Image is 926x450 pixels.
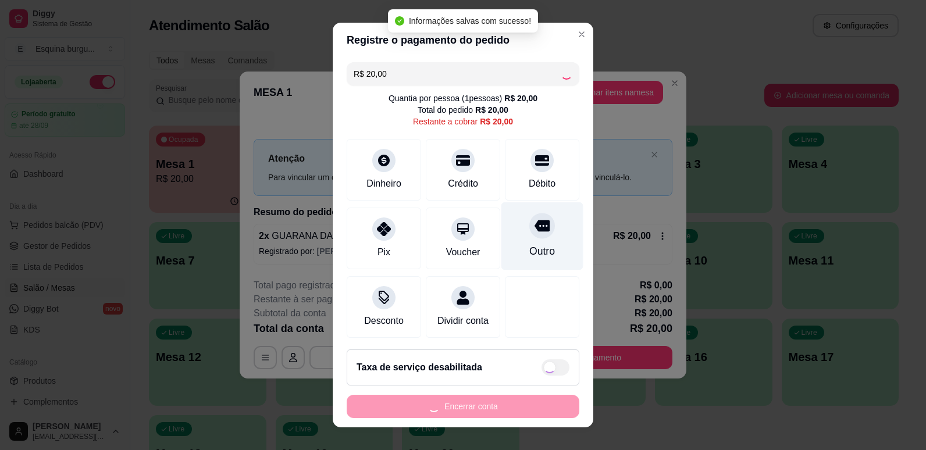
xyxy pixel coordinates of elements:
[418,104,508,116] div: Total do pedido
[504,92,537,104] div: R$ 20,00
[446,245,480,259] div: Voucher
[529,244,555,259] div: Outro
[377,245,390,259] div: Pix
[364,314,404,328] div: Desconto
[437,314,489,328] div: Dividir conta
[561,68,572,80] div: Loading
[529,177,555,191] div: Débito
[413,116,513,127] div: Restante a cobrar
[354,62,561,85] input: Ex.: hambúrguer de cordeiro
[409,16,531,26] span: Informações salvas com sucesso!
[480,116,513,127] div: R$ 20,00
[333,23,593,58] header: Registre o pagamento do pedido
[572,25,591,44] button: Close
[357,360,482,374] h2: Taxa de serviço desabilitada
[389,92,537,104] div: Quantia por pessoa ( 1 pessoas)
[366,177,401,191] div: Dinheiro
[475,104,508,116] div: R$ 20,00
[448,177,478,191] div: Crédito
[395,16,404,26] span: check-circle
